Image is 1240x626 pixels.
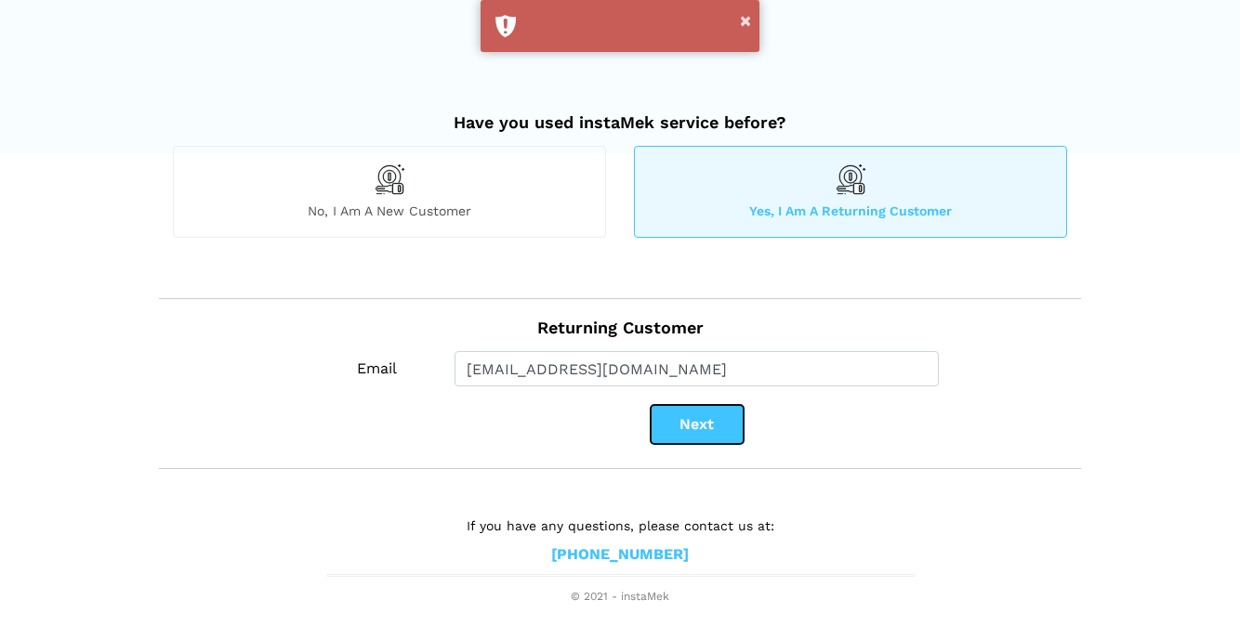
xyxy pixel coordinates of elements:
p: If you have any questions, please contact us at: [327,515,913,536]
span: Yes, I am a returning customer [635,202,1066,219]
label: Email [326,351,427,386]
span: © 2021 - instaMek [327,590,913,605]
button: Next [651,405,744,444]
a: [PHONE_NUMBER] [551,545,689,565]
span: No, I am a new customer [174,202,605,219]
h2: Have you used instaMek service before? [173,94,1067,133]
h2: Returning Customer [173,299,1067,338]
button: × [740,8,751,33]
